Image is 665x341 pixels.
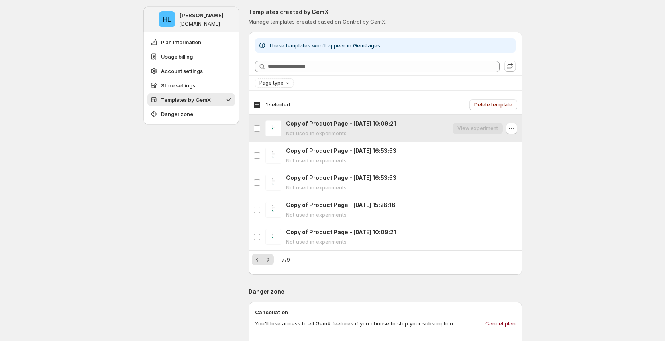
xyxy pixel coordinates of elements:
[252,254,274,265] nav: Pagination
[161,53,193,61] span: Usage billing
[286,174,396,182] p: Copy of Product Page - [DATE] 16:53:53
[263,254,274,265] button: Next
[180,21,220,27] p: [DOMAIN_NAME]
[282,256,290,264] span: 7 / 9
[265,202,281,218] img: Copy of Product Page - Aug 25, 15:28:16
[286,228,396,236] p: Copy of Product Page - [DATE] 10:09:21
[161,67,203,75] span: Account settings
[469,99,517,110] button: Delete template
[249,288,522,296] p: Danger zone
[481,317,520,330] button: Cancel plan
[286,201,396,209] p: Copy of Product Page - [DATE] 15:28:16
[286,156,396,164] p: Not used in experiments
[259,80,284,86] span: Page type
[147,36,235,49] button: Plan information
[255,319,453,327] p: You'll lose access to all GemX features if you choose to stop your subscription
[269,42,381,49] span: These templates won't appear in GemPages.
[161,38,201,46] span: Plan information
[266,102,290,108] span: 1 selected
[147,79,235,92] button: Store settings
[265,175,281,191] img: Copy of Product Page - Aug 22, 16:53:53
[265,120,281,136] img: Copy of Product Page - Aug 19, 10:09:21
[265,229,281,245] img: Copy of Product Page - Aug 19, 10:09:21
[265,148,281,164] img: Copy of Product Page - Aug 22, 16:53:53
[163,15,171,23] text: HL
[286,211,396,219] p: Not used in experiments
[147,93,235,106] button: Templates by GemX
[286,183,396,191] p: Not used in experiments
[249,8,522,16] p: Templates created by GemX
[161,96,211,104] span: Templates by GemX
[286,238,396,246] p: Not used in experiments
[286,120,396,128] p: Copy of Product Page - [DATE] 10:09:21
[159,11,175,27] span: Hugh Le
[147,65,235,77] button: Account settings
[474,102,512,108] span: Delete template
[255,79,293,87] button: Page type
[161,81,195,89] span: Store settings
[161,110,193,118] span: Danger zone
[180,11,224,19] p: [PERSON_NAME]
[249,18,386,25] span: Manage templates created based on Control by GemX.
[147,50,235,63] button: Usage billing
[286,129,396,137] p: Not used in experiments
[485,319,516,327] span: Cancel plan
[255,308,516,316] p: Cancellation
[286,147,396,155] p: Copy of Product Page - [DATE] 16:53:53
[252,254,263,265] button: Previous
[147,108,235,120] button: Danger zone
